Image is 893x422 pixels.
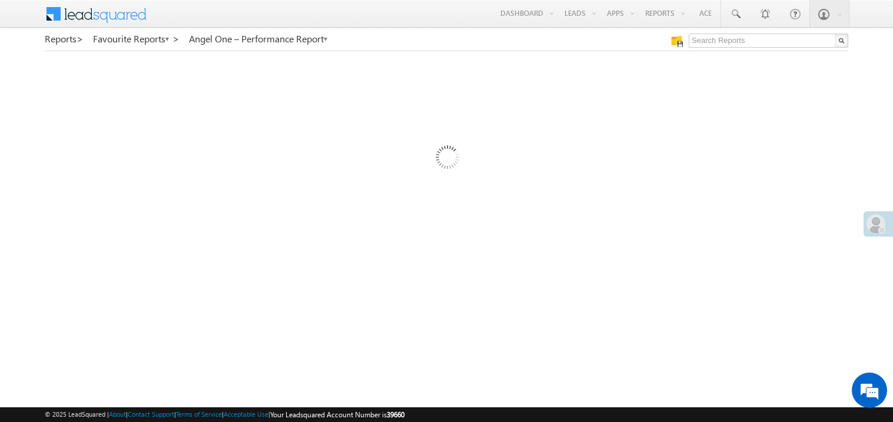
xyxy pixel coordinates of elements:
[109,410,126,418] a: About
[93,34,180,44] a: Favourite Reports >
[270,410,404,419] span: Your Leadsquared Account Number is
[224,410,268,418] a: Acceptable Use
[671,35,683,47] img: Manage all your saved reports!
[77,32,84,45] span: >
[176,410,222,418] a: Terms of Service
[387,410,404,419] span: 39660
[172,32,180,45] span: >
[189,34,328,44] a: Angel One – Performance Report
[689,34,848,48] input: Search Reports
[386,98,507,220] img: Loading...
[45,409,404,420] span: © 2025 LeadSquared | | | | |
[45,34,84,44] a: Reports>
[128,410,174,418] a: Contact Support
